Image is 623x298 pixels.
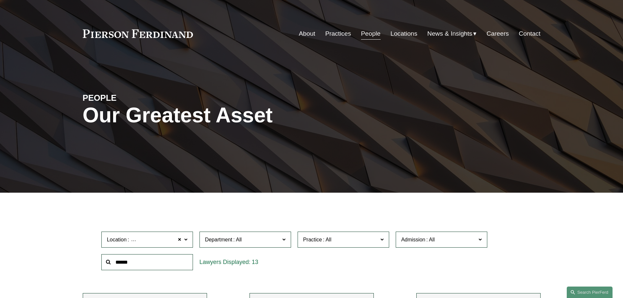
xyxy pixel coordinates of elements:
span: 13 [252,259,258,265]
span: Practice [303,237,322,242]
span: News & Insights [427,28,473,40]
a: Careers [487,27,509,40]
a: folder dropdown [427,27,477,40]
a: Search this site [567,287,613,298]
a: Practices [325,27,351,40]
span: Department [205,237,233,242]
h1: Our Greatest Asset [83,103,388,127]
span: Admission [401,237,425,242]
a: Contact [519,27,540,40]
h4: PEOPLE [83,93,197,103]
a: People [361,27,381,40]
span: Location [107,237,127,242]
a: About [299,27,315,40]
a: Locations [390,27,417,40]
span: [GEOGRAPHIC_DATA] [130,236,185,244]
